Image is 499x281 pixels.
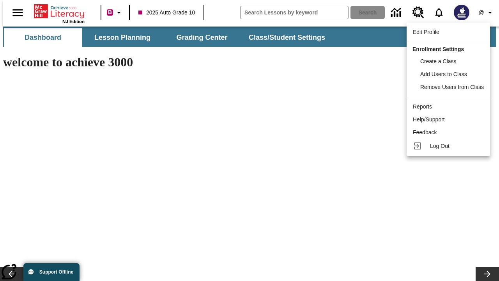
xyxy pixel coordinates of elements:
span: Create a Class [420,58,457,64]
span: Reports [413,103,432,110]
span: Add Users to Class [420,71,467,77]
span: Remove Users from Class [420,84,484,90]
span: Edit Profile [413,29,439,35]
span: Feedback [413,129,437,135]
span: Help/Support [413,116,445,123]
span: Log Out [430,143,449,149]
span: Enrollment Settings [412,46,464,52]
